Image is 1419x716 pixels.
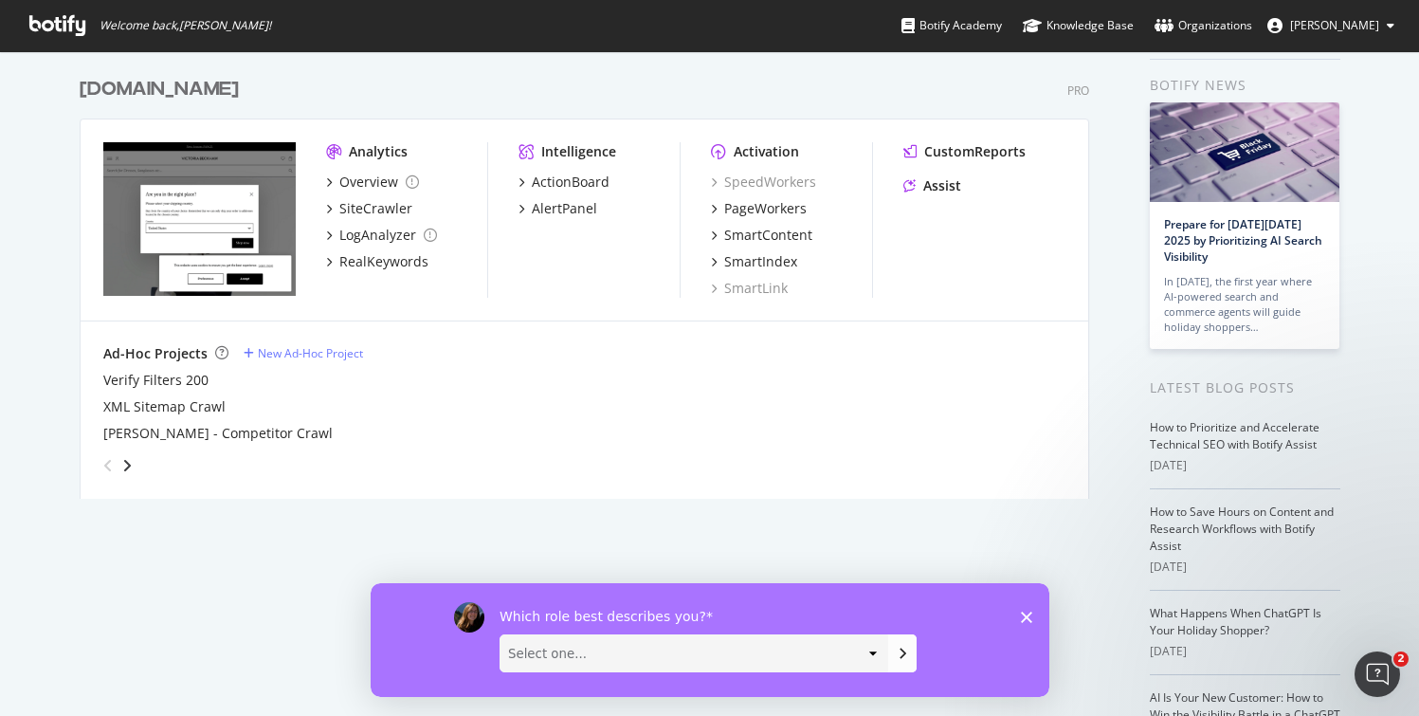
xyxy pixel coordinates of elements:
a: LogAnalyzer [326,226,437,245]
div: SmartContent [724,226,812,245]
div: [DOMAIN_NAME] [80,76,239,103]
a: SmartLink [711,279,788,298]
a: Prepare for [DATE][DATE] 2025 by Prioritizing AI Search Visibility [1164,216,1322,265]
span: Welcome back, [PERSON_NAME] ! [100,18,271,33]
a: New Ad-Hoc Project [244,345,363,361]
div: Analytics [349,142,408,161]
div: angle-right [120,456,134,475]
button: [PERSON_NAME] [1252,10,1410,41]
a: [PERSON_NAME] - Competitor Crawl [103,424,333,443]
div: Organizations [1155,16,1252,35]
div: AlertPanel [532,199,597,218]
div: Botify news [1150,75,1340,96]
span: Namor Walker [1290,17,1379,33]
a: PageWorkers [711,199,807,218]
a: Overview [326,173,419,192]
div: Assist [923,176,961,195]
iframe: Intercom live chat [1355,652,1400,697]
div: Latest Blog Posts [1150,377,1340,398]
div: SiteCrawler [339,199,412,218]
iframe: Survey by Laura from Botify [371,583,1049,697]
a: RealKeywords [326,252,428,271]
div: [DATE] [1150,559,1340,576]
div: Botify Academy [901,16,1002,35]
div: In [DATE], the first year where AI-powered search and commerce agents will guide holiday shoppers… [1164,274,1325,335]
a: How to Save Hours on Content and Research Workflows with Botify Assist [1150,504,1334,554]
a: CustomReports [903,142,1026,161]
a: How to Prioritize and Accelerate Technical SEO with Botify Assist [1150,419,1319,452]
div: CustomReports [924,142,1026,161]
div: [DATE] [1150,457,1340,474]
a: SmartContent [711,226,812,245]
a: SmartIndex [711,252,797,271]
img: Prepare for Black Friday 2025 by Prioritizing AI Search Visibility [1150,102,1339,202]
div: RealKeywords [339,252,428,271]
div: Overview [339,173,398,192]
div: angle-left [96,450,120,481]
div: LogAnalyzer [339,226,416,245]
a: What Happens When ChatGPT Is Your Holiday Shopper? [1150,605,1321,638]
div: PageWorkers [724,199,807,218]
div: New Ad-Hoc Project [258,345,363,361]
div: ActionBoard [532,173,609,192]
a: SiteCrawler [326,199,412,218]
a: ActionBoard [518,173,609,192]
a: SpeedWorkers [711,173,816,192]
div: grid [80,53,1104,499]
a: [DOMAIN_NAME] [80,76,246,103]
div: SmartIndex [724,252,797,271]
div: Activation [734,142,799,161]
div: Intelligence [541,142,616,161]
div: [DATE] [1150,643,1340,660]
a: AlertPanel [518,199,597,218]
a: Assist [903,176,961,195]
div: Ad-Hoc Projects [103,344,208,363]
a: XML Sitemap Crawl [103,397,226,416]
span: 2 [1393,652,1409,667]
img: www.victoriabeckham.com [103,142,296,296]
a: Verify Filters 200 [103,371,209,390]
div: Pro [1067,83,1089,99]
div: Knowledge Base [1023,16,1134,35]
